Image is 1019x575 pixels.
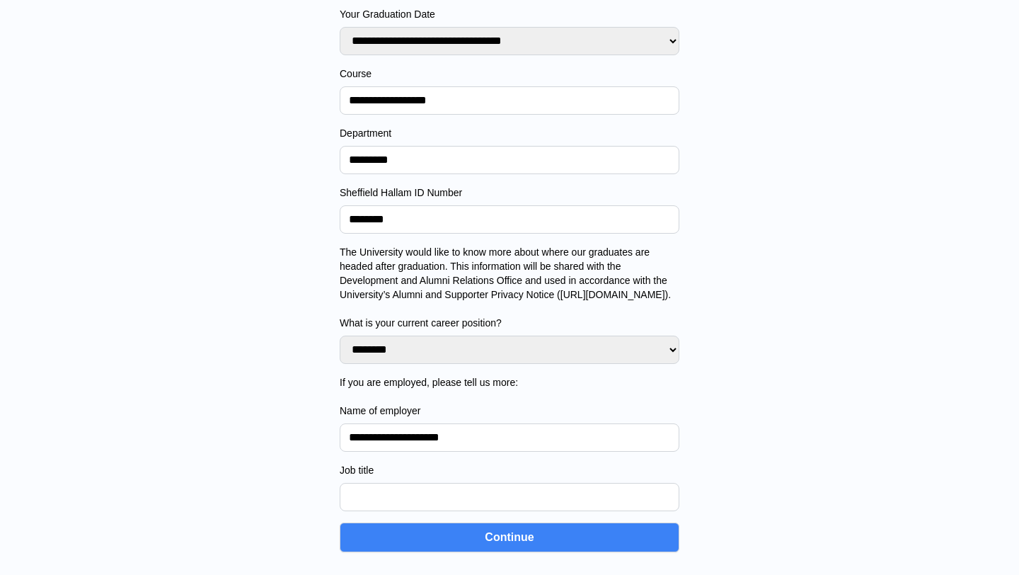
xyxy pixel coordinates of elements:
label: The University would like to know more about where our graduates are headed after graduation. Thi... [340,245,679,330]
label: Course [340,67,679,81]
label: Your Graduation Date [340,7,679,21]
label: Department [340,126,679,140]
button: Continue [340,523,679,552]
label: Job title [340,463,679,477]
label: Sheffield Hallam ID Number [340,186,679,200]
label: If you are employed, please tell us more: Name of employer [340,375,679,418]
